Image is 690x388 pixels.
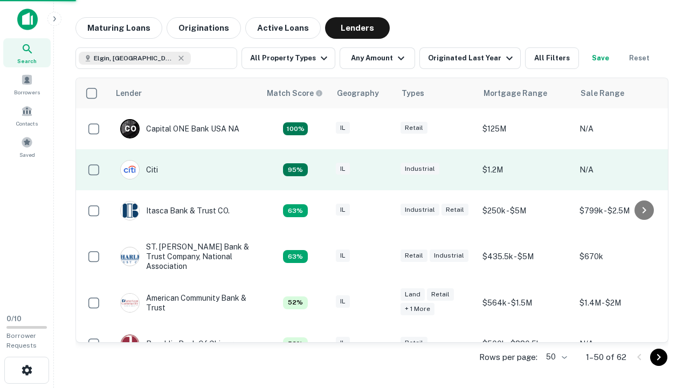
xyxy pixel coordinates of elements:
[430,250,468,262] div: Industrial
[336,250,350,262] div: IL
[336,204,350,216] div: IL
[574,231,671,282] td: $670k
[401,303,434,315] div: + 1 more
[283,250,308,263] div: Capitalize uses an advanced AI algorithm to match your search with the best lender. The match sco...
[477,323,574,364] td: $500k - $880.5k
[6,315,22,323] span: 0 / 10
[477,108,574,149] td: $125M
[402,87,424,100] div: Types
[241,47,335,69] button: All Property Types
[267,87,323,99] div: Capitalize uses an advanced AI algorithm to match your search with the best lender. The match sco...
[283,337,308,350] div: Capitalize uses an advanced AI algorithm to match your search with the best lender. The match sco...
[525,47,579,69] button: All Filters
[16,119,38,128] span: Contacts
[6,332,37,349] span: Borrower Requests
[120,119,239,138] div: Capital ONE Bank USA NA
[650,349,667,366] button: Go to next page
[120,201,230,220] div: Itasca Bank & Trust CO.
[401,288,425,301] div: Land
[574,78,671,108] th: Sale Range
[428,52,516,65] div: Originated Last Year
[477,149,574,190] td: $1.2M
[19,150,35,159] span: Saved
[325,17,390,39] button: Lenders
[3,70,51,99] a: Borrowers
[3,38,51,67] a: Search
[121,247,139,266] img: picture
[441,204,468,216] div: Retail
[109,78,260,108] th: Lender
[574,108,671,149] td: N/A
[330,78,395,108] th: Geography
[477,78,574,108] th: Mortgage Range
[14,88,40,96] span: Borrowers
[574,190,671,231] td: $799k - $2.5M
[267,87,321,99] h6: Match Score
[574,323,671,364] td: N/A
[574,282,671,323] td: $1.4M - $2M
[120,334,238,354] div: Republic Bank Of Chicago
[477,231,574,282] td: $435.5k - $5M
[3,101,51,130] a: Contacts
[121,294,139,312] img: picture
[75,17,162,39] button: Maturing Loans
[17,9,38,30] img: capitalize-icon.png
[283,163,308,176] div: Capitalize uses an advanced AI algorithm to match your search with the best lender. The match sco...
[336,337,350,349] div: IL
[120,160,158,179] div: Citi
[395,78,477,108] th: Types
[542,349,569,365] div: 50
[336,122,350,134] div: IL
[283,296,308,309] div: Capitalize uses an advanced AI algorithm to match your search with the best lender. The match sco...
[116,87,142,100] div: Lender
[125,123,136,135] p: C O
[337,87,379,100] div: Geography
[120,242,250,272] div: ST. [PERSON_NAME] Bank & Trust Company, National Association
[586,351,626,364] p: 1–50 of 62
[583,47,618,69] button: Save your search to get updates of matches that match your search criteria.
[17,57,37,65] span: Search
[283,122,308,135] div: Capitalize uses an advanced AI algorithm to match your search with the best lender. The match sco...
[3,132,51,161] a: Saved
[121,202,139,220] img: picture
[401,204,439,216] div: Industrial
[581,87,624,100] div: Sale Range
[574,149,671,190] td: N/A
[401,122,427,134] div: Retail
[121,335,139,353] img: picture
[340,47,415,69] button: Any Amount
[167,17,241,39] button: Originations
[401,337,427,349] div: Retail
[120,293,250,313] div: American Community Bank & Trust
[401,163,439,175] div: Industrial
[245,17,321,39] button: Active Loans
[260,78,330,108] th: Capitalize uses an advanced AI algorithm to match your search with the best lender. The match sco...
[336,163,350,175] div: IL
[427,288,454,301] div: Retail
[477,282,574,323] td: $564k - $1.5M
[94,53,175,63] span: Elgin, [GEOGRAPHIC_DATA], [GEOGRAPHIC_DATA]
[336,295,350,308] div: IL
[622,47,657,69] button: Reset
[636,302,690,354] iframe: Chat Widget
[121,161,139,179] img: picture
[484,87,547,100] div: Mortgage Range
[401,250,427,262] div: Retail
[419,47,521,69] button: Originated Last Year
[477,190,574,231] td: $250k - $5M
[283,204,308,217] div: Capitalize uses an advanced AI algorithm to match your search with the best lender. The match sco...
[479,351,537,364] p: Rows per page:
